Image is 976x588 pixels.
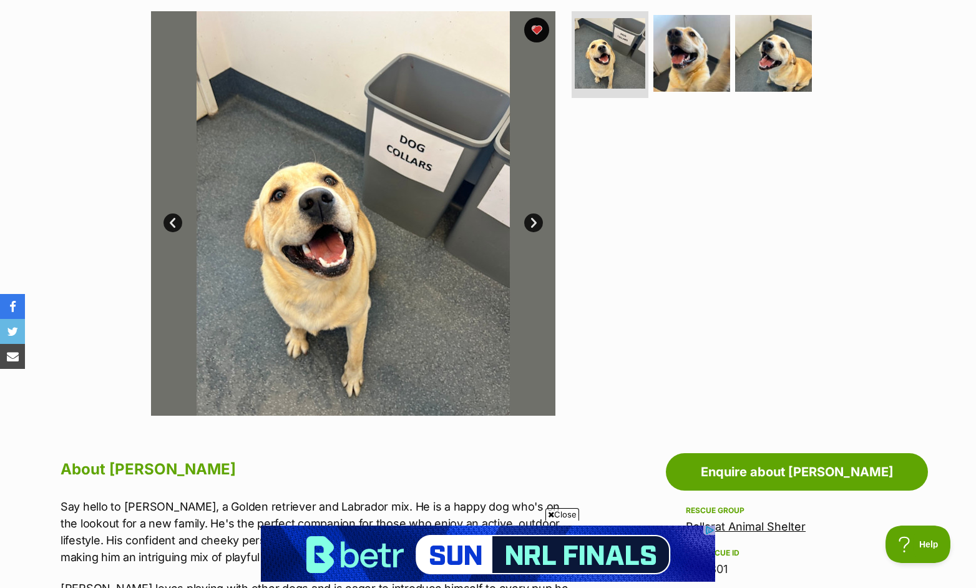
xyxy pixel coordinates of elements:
[61,498,576,566] p: Say hello to [PERSON_NAME], a Golden retriever and Labrador mix. He is a happy dog who's on the l...
[653,15,730,92] img: Photo of Ralph
[524,213,543,232] a: Next
[61,456,576,483] h2: About [PERSON_NAME]
[686,520,806,533] a: Ballarat Animal Shelter
[886,526,951,563] iframe: Help Scout Beacon - Open
[163,213,182,232] a: Prev
[686,561,908,578] div: 1144801
[151,11,555,416] img: Photo of Ralph
[524,17,549,42] button: favourite
[545,508,579,521] span: Close
[555,11,960,416] img: Photo of Ralph
[686,548,908,558] div: PetRescue ID
[735,15,812,92] img: Photo of Ralph
[686,506,908,516] div: Rescue group
[261,526,715,582] iframe: Advertisement
[575,18,645,89] img: Photo of Ralph
[666,453,928,491] a: Enquire about [PERSON_NAME]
